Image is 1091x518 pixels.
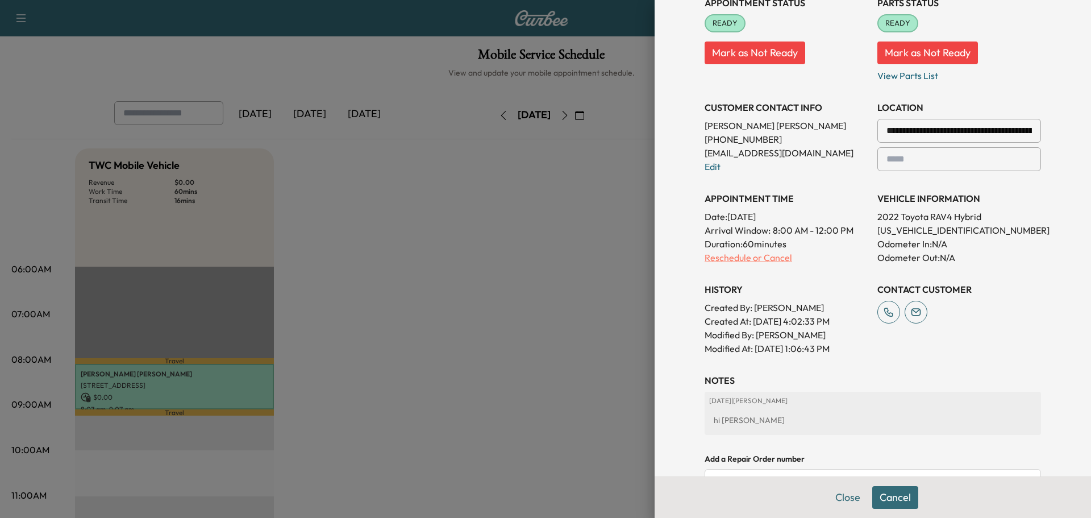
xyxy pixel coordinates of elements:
p: [PERSON_NAME] [PERSON_NAME] [705,119,868,132]
p: [US_VEHICLE_IDENTIFICATION_NUMBER] [877,223,1041,237]
p: View Parts List [877,64,1041,82]
button: Mark as Not Ready [705,42,805,64]
h3: NOTES [705,374,1041,387]
p: Odometer In: N/A [877,237,1041,251]
p: Duration: 60 minutes [705,237,868,251]
p: Modified By : [PERSON_NAME] [705,328,868,342]
h3: VEHICLE INFORMATION [877,192,1041,205]
p: Created By : [PERSON_NAME] [705,301,868,314]
p: [DATE] | [PERSON_NAME] [709,396,1036,405]
p: [EMAIL_ADDRESS][DOMAIN_NAME] [705,146,868,160]
h3: LOCATION [877,101,1041,114]
p: Created At : [DATE] 4:02:33 PM [705,314,868,328]
h3: History [705,283,868,296]
button: Cancel [872,486,918,509]
span: READY [878,18,917,29]
h4: Add a Repair Order number [705,453,1041,465]
p: Arrival Window: [705,223,868,237]
h3: CUSTOMER CONTACT INFO [705,101,868,114]
span: 8:00 AM - 12:00 PM [773,223,853,237]
div: hi [PERSON_NAME] [709,410,1036,430]
button: Mark as Not Ready [877,42,978,64]
p: 2022 Toyota RAV4 Hybrid [877,210,1041,223]
p: [PHONE_NUMBER] [705,132,868,146]
h3: CONTACT CUSTOMER [877,283,1041,296]
p: Reschedule or Cancel [705,251,868,264]
p: Odometer Out: N/A [877,251,1041,264]
button: Close [828,486,868,509]
h3: APPOINTMENT TIME [705,192,868,205]
p: Date: [DATE] [705,210,868,223]
a: Edit [705,161,721,172]
span: READY [706,18,744,29]
p: Modified At : [DATE] 1:06:43 PM [705,342,868,355]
